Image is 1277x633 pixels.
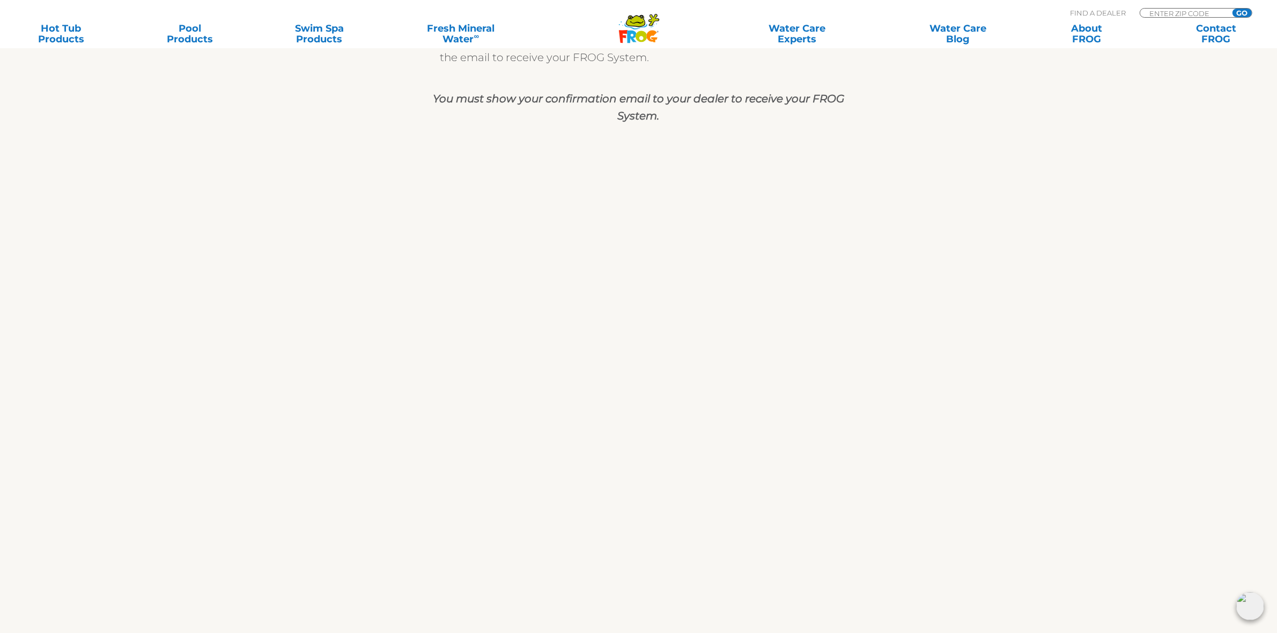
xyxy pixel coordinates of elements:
a: ContactFROG [1166,23,1266,44]
sup: ∞ [474,32,479,40]
a: AboutFROG [1037,23,1137,44]
a: Swim SpaProducts [269,23,370,44]
p: Find A Dealer [1070,8,1126,18]
a: Water CareBlog [907,23,1008,44]
a: PoolProducts [140,23,240,44]
a: Fresh MineralWater∞ [398,23,523,44]
img: openIcon [1236,592,1264,620]
li: Show this confirmation email to your dealer before the expiration date given in the email to rece... [440,32,859,74]
input: Zip Code Form [1148,9,1221,18]
a: Hot TubProducts [11,23,111,44]
strong: You must show your confirmation email to your dealer to receive your FROG System. [433,92,844,122]
a: Water CareExperts [715,23,879,44]
input: GO [1232,9,1252,17]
